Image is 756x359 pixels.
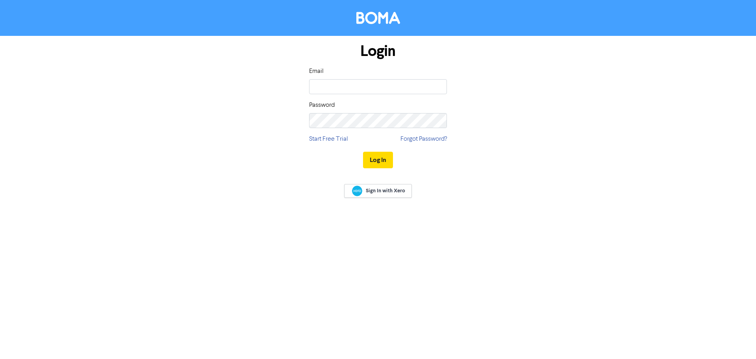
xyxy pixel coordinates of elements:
button: Log In [363,152,393,168]
span: Sign In with Xero [366,187,405,194]
h1: Login [309,42,447,60]
a: Forgot Password? [400,134,447,144]
label: Password [309,100,335,110]
img: BOMA Logo [356,12,400,24]
a: Start Free Trial [309,134,348,144]
img: Xero logo [352,186,362,196]
a: Sign In with Xero [344,184,412,198]
label: Email [309,67,324,76]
